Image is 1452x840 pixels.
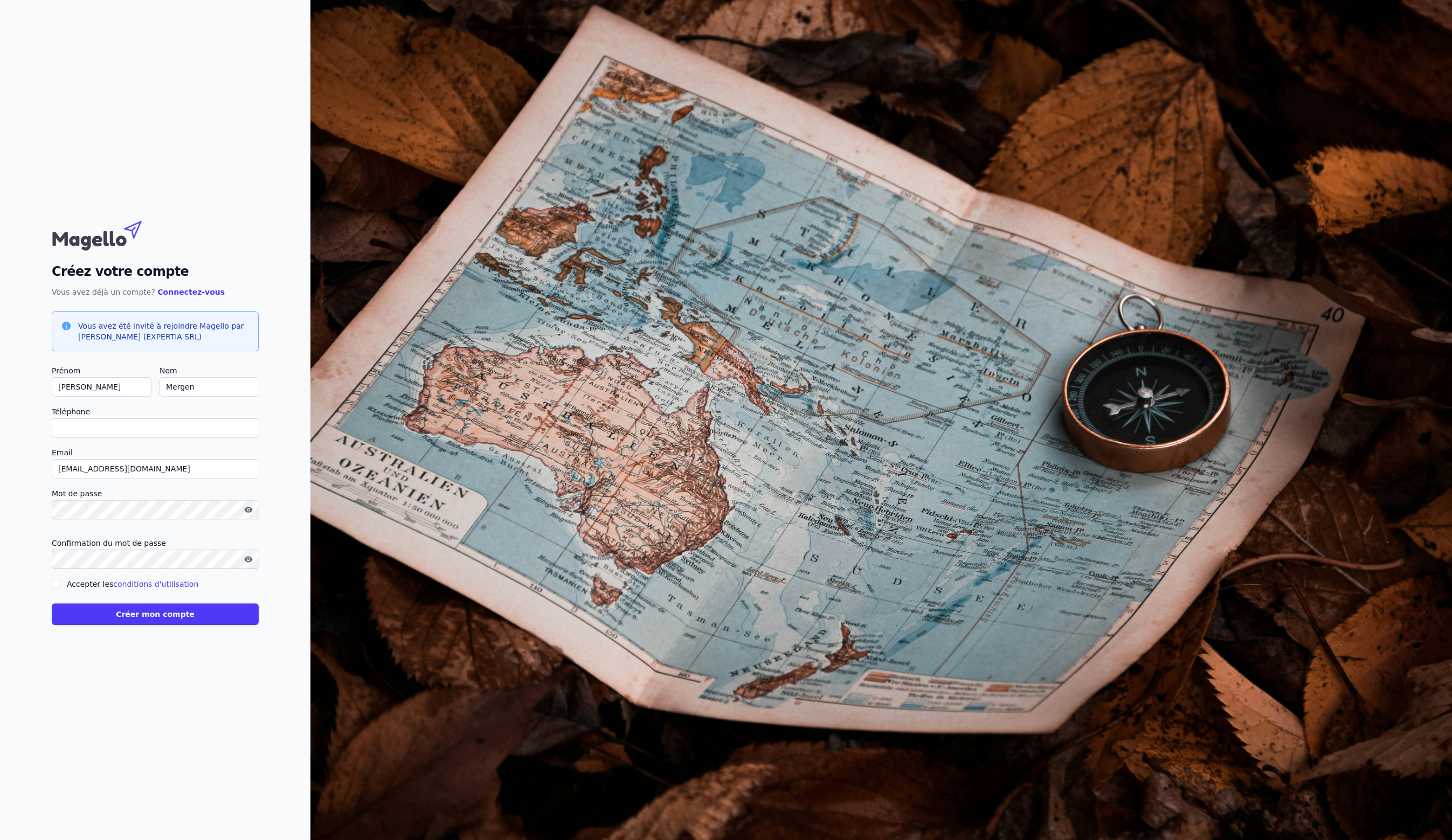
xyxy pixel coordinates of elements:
[52,262,259,281] h2: Créez votre compte
[52,216,165,253] img: Magello
[67,580,198,588] label: Accepter les
[52,364,151,377] label: Prénom
[78,321,250,342] h3: Vous avez été invité à rejoindre Magello par [PERSON_NAME] (EXPERTIA SRL)
[52,603,259,625] button: Créer mon compte
[157,288,225,296] a: Connectez-vous
[52,446,259,459] label: Email
[52,487,259,500] label: Mot de passe
[52,286,259,298] p: Vous avez déjà un compte?
[52,405,259,418] label: Téléphone
[160,364,259,377] label: Nom
[113,580,198,588] a: conditions d'utilisation
[52,537,259,550] label: Confirmation du mot de passe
